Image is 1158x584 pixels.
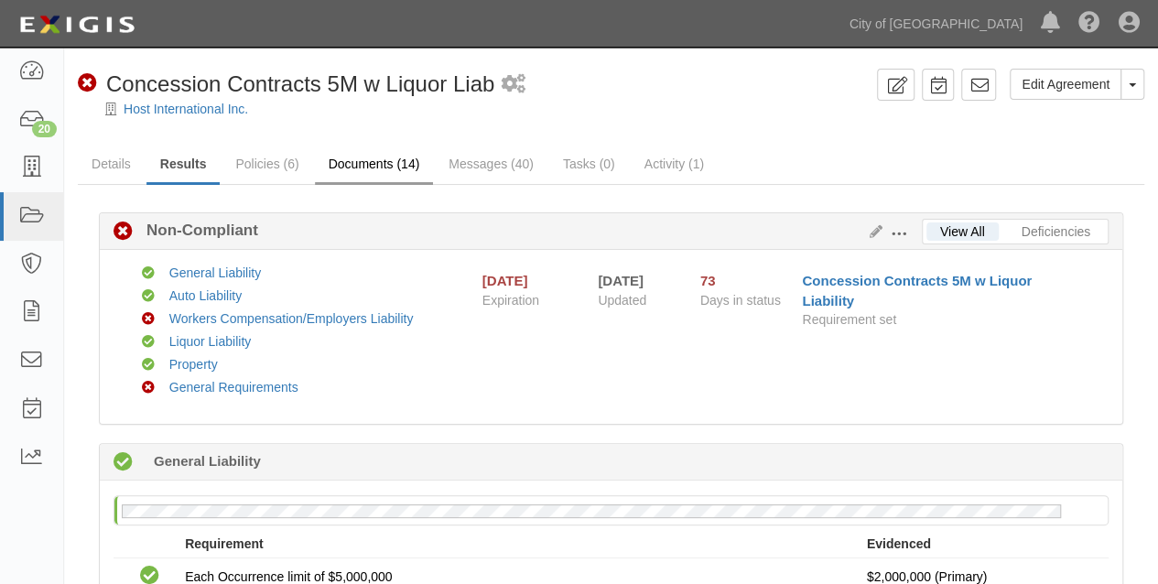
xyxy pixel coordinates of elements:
a: Workers Compensation/Employers Liability [169,311,414,326]
a: General Liability [169,265,261,280]
a: Auto Liability [169,288,242,303]
a: Edit Results [862,224,882,239]
a: View All [926,222,999,241]
i: Non-Compliant [142,313,155,326]
span: Each Occurrence limit of $5,000,000 [185,569,392,584]
a: Host International Inc. [124,102,248,116]
div: Concession Contracts 5M w Liquor Liab [78,69,494,100]
strong: Evidenced [867,536,931,551]
div: [DATE] [482,271,528,290]
i: Non-Compliant [142,382,155,395]
i: Compliant [142,290,155,303]
span: Updated [598,293,646,308]
div: 20 [32,121,57,137]
strong: Requirement [185,536,264,551]
div: Since 07/01/2025 [700,271,789,290]
i: Non-Compliant [114,222,133,242]
b: Non-Compliant [133,220,258,242]
a: General Requirements [169,380,298,395]
b: General Liability [154,451,261,470]
i: Compliant [142,267,155,280]
a: Messages (40) [435,146,547,182]
i: Non-Compliant [78,74,97,93]
span: Requirement set [802,312,896,327]
a: Deficiencies [1008,222,1104,241]
a: Activity (1) [631,146,718,182]
a: Policies (6) [222,146,312,182]
i: Compliant [142,336,155,349]
a: Tasks (0) [549,146,629,182]
a: Details [78,146,145,182]
a: Documents (14) [315,146,434,185]
i: 1 scheduled workflow [502,75,525,94]
i: Compliant [142,359,155,372]
a: Results [146,146,221,185]
span: Concession Contracts 5M w Liquor Liab [106,71,494,96]
a: City of [GEOGRAPHIC_DATA] [840,5,1032,42]
a: Property [169,357,218,372]
a: Liquor Liability [169,334,252,349]
div: [DATE] [598,271,673,290]
span: Expiration [482,291,585,309]
a: Edit Agreement [1010,69,1121,100]
img: logo-5460c22ac91f19d4615b14bd174203de0afe785f0fc80cf4dbbc73dc1793850b.png [14,8,140,41]
span: Days in status [700,293,781,308]
i: Help Center - Complianz [1078,13,1100,35]
a: Concession Contracts 5M w Liquor Liability [802,273,1032,308]
i: Compliant 67 days (since 07/07/2025) [114,453,133,472]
